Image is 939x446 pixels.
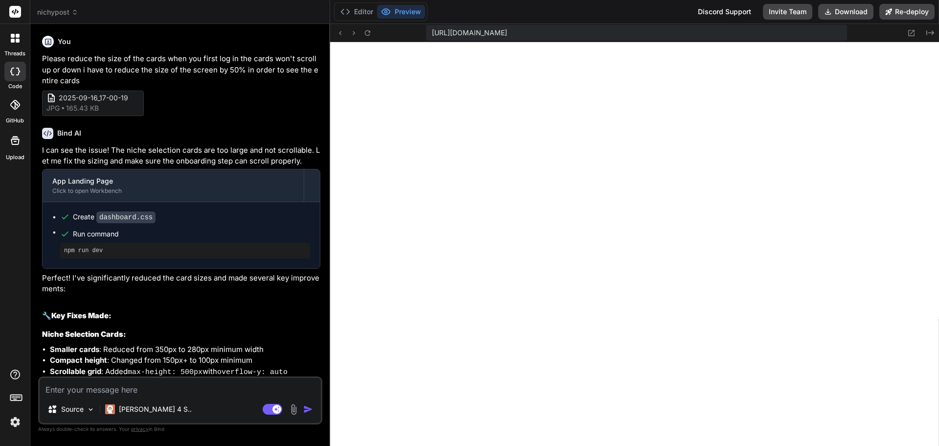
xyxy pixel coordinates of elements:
li: : Changed from 150px+ to 100px minimum [50,355,320,366]
button: Preview [377,5,425,19]
p: [PERSON_NAME] 4 S.. [119,404,192,414]
span: Run command [73,229,310,239]
button: Re-deploy [879,4,935,20]
pre: npm run dev [64,247,306,255]
span: [URL][DOMAIN_NAME] [432,28,507,38]
button: Editor [336,5,377,19]
h6: You [58,37,71,47]
code: dashboard.css [96,211,156,223]
div: Discord Support [692,4,757,20]
code: overflow-y: auto [217,368,288,376]
p: I can see the issue! The niche selection cards are too large and not scrollable. Let me fix the s... [42,145,320,167]
img: Pick Models [87,405,95,414]
span: jpg [46,103,60,113]
strong: Key Fixes Made: [51,311,112,320]
label: Upload [6,153,24,162]
h6: Bind AI [57,128,81,138]
strong: Compact height [50,355,107,365]
button: Invite Team [763,4,812,20]
img: icon [303,404,313,414]
label: code [8,82,22,91]
label: GitHub [6,117,24,125]
span: privacy [131,426,149,432]
h2: 🔧 [42,310,320,322]
img: settings [7,414,23,430]
li: : Added with [50,366,320,378]
div: Create [73,212,156,222]
button: Download [818,4,873,20]
img: attachment [288,404,299,415]
p: Perfect! I've significantly reduced the card sizes and made several key improvements: [42,273,320,295]
p: Always double-check its answers. Your in Bind [38,424,322,434]
label: threads [4,49,25,58]
button: App Landing PageClick to open Workbench [43,169,304,202]
div: App Landing Page [52,176,294,186]
img: Claude 4 Sonnet [105,404,115,414]
strong: Smaller cards [50,345,99,354]
span: nichypost [37,7,78,17]
span: 2025-09-16_17-00-19 [59,93,137,103]
li: : Reduced from 350px to 280px minimum width [50,344,320,355]
span: 165.43 KB [66,103,99,113]
strong: Scrollable grid [50,367,101,376]
p: Source [61,404,84,414]
div: Click to open Workbench [52,187,294,195]
iframe: Preview [330,42,939,446]
strong: Niche Selection Cards: [42,329,126,339]
p: Please reduce the size of the cards when you first log in the cards won't scroll up or down i hav... [42,53,320,87]
code: max-height: 500px [128,368,202,376]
